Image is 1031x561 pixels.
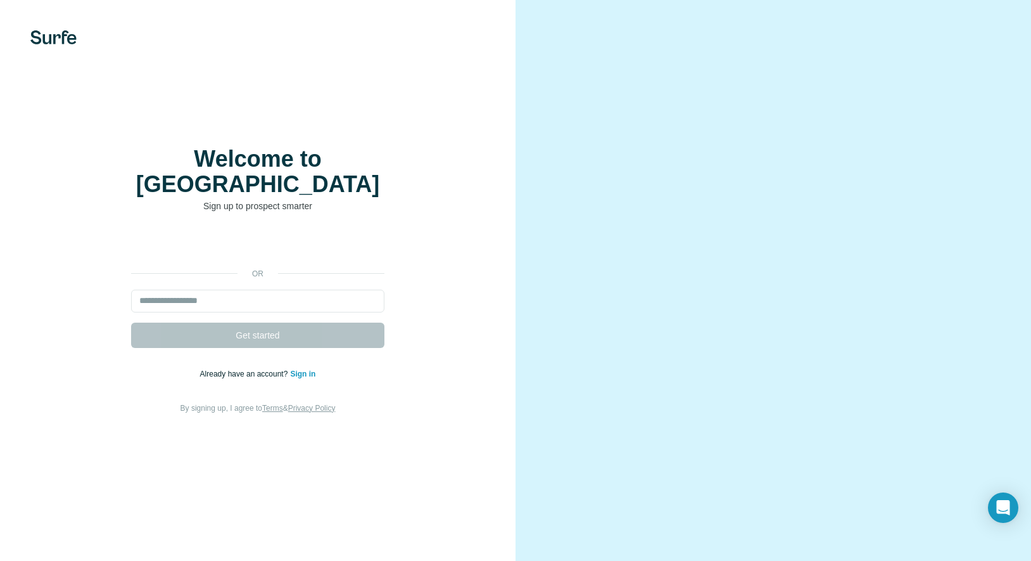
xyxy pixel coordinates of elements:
[237,268,278,280] p: or
[131,146,384,197] h1: Welcome to [GEOGRAPHIC_DATA]
[988,493,1018,523] div: Open Intercom Messenger
[30,30,77,44] img: Surfe's logo
[180,404,336,413] span: By signing up, I agree to &
[131,200,384,212] p: Sign up to prospect smarter
[288,404,336,413] a: Privacy Policy
[200,370,291,378] span: Already have an account?
[262,404,283,413] a: Terms
[125,231,391,259] iframe: Sign in with Google Button
[290,370,315,378] a: Sign in
[771,13,1018,172] iframe: Sign in with Google Dialog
